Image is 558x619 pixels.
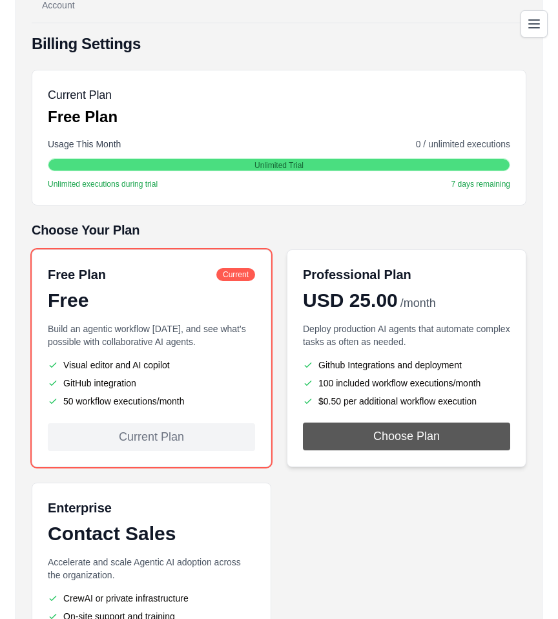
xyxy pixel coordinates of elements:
li: Github Integrations and deployment [303,359,510,372]
p: Build an agentic workflow [DATE], and see what's possible with collaborative AI agents. [48,322,255,348]
span: 0 / unlimited executions [416,138,510,151]
span: Current [216,268,255,281]
span: Unlimited executions during trial [48,179,158,189]
span: /month [400,295,436,312]
h5: Choose Your Plan [32,221,526,239]
li: 100 included workflow executions/month [303,377,510,390]
span: 7 days remaining [451,179,510,189]
span: Unlimited Trial [254,160,304,171]
div: Current Plan [48,423,255,451]
h6: Professional Plan [303,266,411,284]
span: USD 25.00 [303,289,398,312]
p: Deploy production AI agents that automate complex tasks as often as needed. [303,322,510,348]
div: Contact Sales [48,522,255,545]
h6: Enterprise [48,499,255,517]
li: $0.50 per additional workflow execution [303,395,510,408]
h4: Billing Settings [32,34,526,54]
h6: Free Plan [48,266,106,284]
p: Free Plan [48,107,118,127]
li: GitHub integration [48,377,255,390]
h5: Current Plan [48,86,118,104]
p: Accelerate and scale Agentic AI adoption across the organization. [48,556,255,582]
li: Visual editor and AI copilot [48,359,255,372]
div: Free [48,289,255,312]
span: Usage This Month [48,138,121,151]
li: 50 workflow executions/month [48,395,255,408]
button: Choose Plan [303,423,510,450]
li: CrewAI or private infrastructure [48,592,255,605]
button: Toggle navigation [521,10,548,37]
